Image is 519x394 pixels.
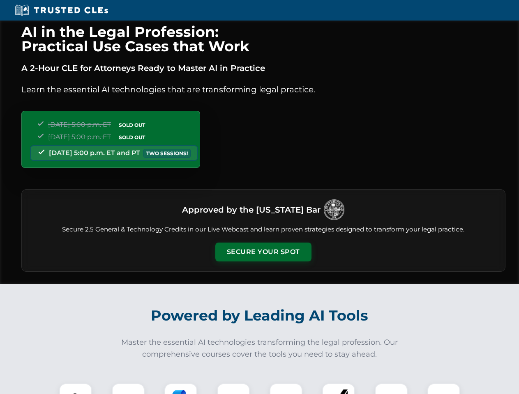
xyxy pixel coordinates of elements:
span: SOLD OUT [116,121,148,129]
h1: AI in the Legal Profession: Practical Use Cases that Work [21,25,505,53]
span: [DATE] 5:00 p.m. ET [48,133,111,141]
h2: Powered by Leading AI Tools [32,301,487,330]
img: Trusted CLEs [12,4,111,16]
p: Master the essential AI technologies transforming the legal profession. Our comprehensive courses... [116,337,404,360]
span: SOLD OUT [116,133,148,142]
p: Learn the essential AI technologies that are transforming legal practice. [21,83,505,96]
p: Secure 2.5 General & Technology Credits in our Live Webcast and learn proven strategies designed ... [32,225,495,234]
img: Logo [324,199,344,220]
button: Secure Your Spot [215,243,311,261]
span: [DATE] 5:00 p.m. ET [48,121,111,128]
p: A 2-Hour CLE for Attorneys Ready to Master AI in Practice [21,62,505,75]
h3: Approved by the [US_STATE] Bar [182,202,321,217]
